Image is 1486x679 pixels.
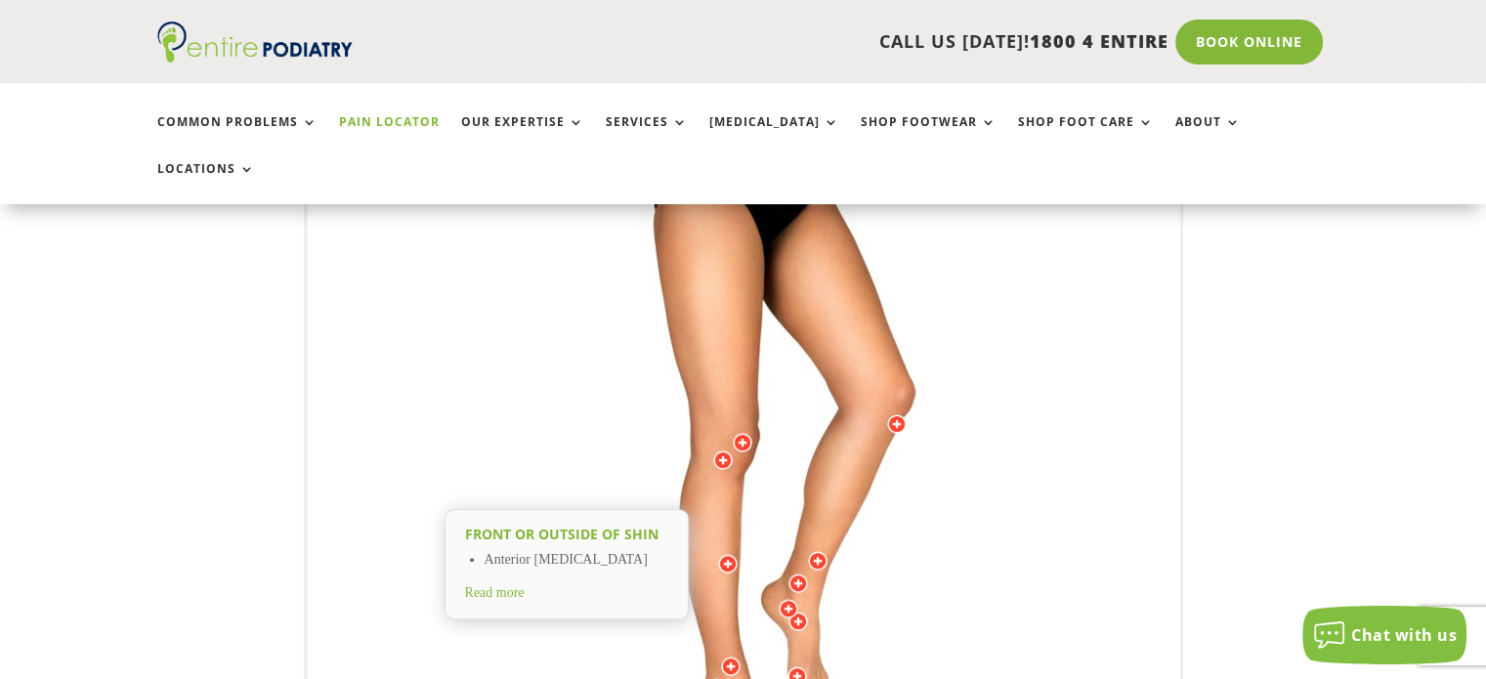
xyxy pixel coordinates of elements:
[465,525,668,544] h2: Front or outside of Shin
[157,21,353,63] img: logo (1)
[1175,115,1241,157] a: About
[606,115,688,157] a: Services
[485,549,668,573] li: Anterior [MEDICAL_DATA]
[157,162,255,204] a: Locations
[1175,20,1323,64] a: Book Online
[157,115,318,157] a: Common Problems
[1351,624,1457,646] span: Chat with us
[445,509,689,618] a: Front or outside of Shin Anterior [MEDICAL_DATA] Read more
[1302,606,1466,664] button: Chat with us
[1030,29,1168,53] span: 1800 4 ENTIRE
[339,115,440,157] a: Pain Locator
[465,585,525,600] span: Read more
[1018,115,1154,157] a: Shop Foot Care
[428,29,1168,55] p: CALL US [DATE]!
[861,115,997,157] a: Shop Footwear
[461,115,584,157] a: Our Expertise
[157,47,353,66] a: Entire Podiatry
[709,115,839,157] a: [MEDICAL_DATA]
